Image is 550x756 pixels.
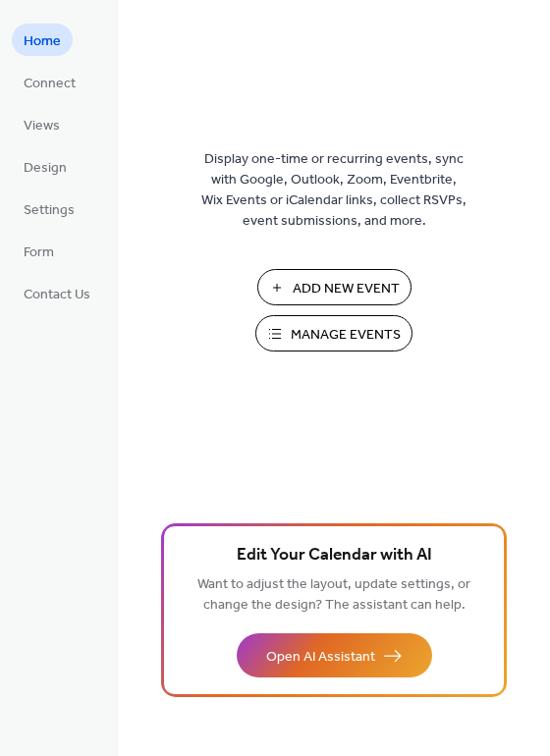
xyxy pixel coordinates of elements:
span: Contact Us [24,285,90,305]
a: Home [12,24,73,56]
a: Design [12,150,79,183]
a: Form [12,235,66,267]
a: Contact Us [12,277,102,309]
span: Settings [24,200,75,221]
span: Form [24,243,54,263]
span: Want to adjust the layout, update settings, or change the design? The assistant can help. [197,571,470,619]
button: Manage Events [255,315,412,351]
a: Connect [12,66,87,98]
span: Views [24,116,60,136]
a: Views [12,108,72,140]
span: Design [24,158,67,179]
button: Open AI Assistant [237,633,432,677]
span: Add New Event [293,279,400,299]
span: Manage Events [291,325,401,346]
span: Edit Your Calendar with AI [237,542,432,569]
span: Open AI Assistant [266,647,375,668]
a: Settings [12,192,86,225]
button: Add New Event [257,269,412,305]
span: Connect [24,74,76,94]
span: Home [24,31,61,52]
span: Display one-time or recurring events, sync with Google, Outlook, Zoom, Eventbrite, Wix Events or ... [201,149,467,232]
